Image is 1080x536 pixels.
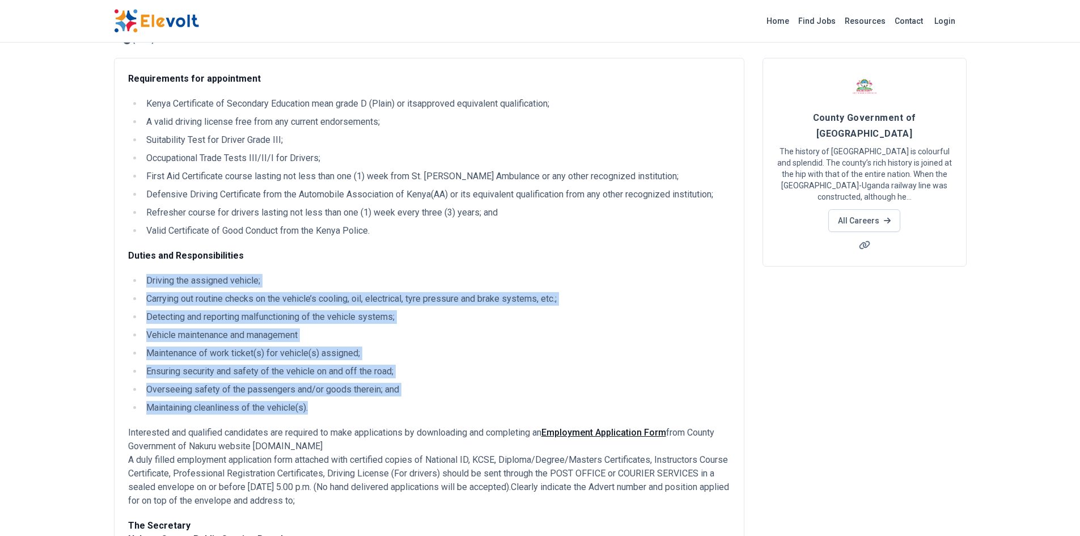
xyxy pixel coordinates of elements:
p: The history of [GEOGRAPHIC_DATA] is colourful and splendid. The county’s rich history is joined a... [777,146,952,202]
li: Overseeing safety of the passengers and/or goods therein; and [143,383,730,396]
a: Home [762,12,794,30]
iframe: Advertisement [763,280,967,439]
strong: Duties and Responsibilities [128,250,244,261]
img: County Government of Nakuru [850,72,879,100]
li: Maintenance of work ticket(s) for vehicle(s) assigned; [143,347,730,360]
a: Contact [890,12,927,30]
strong: Requirements for appointment [128,73,261,84]
li: Kenya Certificate of Secondary Education mean grade D (Plain) or itsapproved equivalent qualifica... [143,97,730,111]
li: Suitability Test for Driver Grade III; [143,133,730,147]
li: Maintaining cleanliness of the vehicle(s). [143,401,730,415]
span: County Government of [GEOGRAPHIC_DATA] [813,112,916,139]
li: Valid Certificate of Good Conduct from the Kenya Police. [143,224,730,238]
a: Login [927,10,962,32]
a: Resources [840,12,890,30]
a: Employment Application Form [541,427,666,438]
li: Detecting and reporting malfunctioning of the vehicle systems; [143,310,730,324]
img: Elevolt [114,9,199,33]
p: - closed [156,37,180,44]
li: A valid driving license free from any current endorsements; [143,115,730,129]
li: Driving the assigned vehicle; [143,274,730,288]
span: [DATE] [133,37,154,44]
iframe: Chat Widget [1023,482,1080,536]
li: Defensive Driving Certificate from the Automobile Association of Kenya(AA) or its equivalent qual... [143,188,730,201]
li: Refresher course for drivers lasting not less than one (1) week every three (3) years; and [143,206,730,220]
li: Carrying out routine checks on the vehicle’s cooling, oil, electrical, tyre pressure and brake sy... [143,292,730,306]
a: Find Jobs [794,12,840,30]
li: Occupational Trade Tests III/II/I for Drivers; [143,151,730,165]
p: Interested and qualified candidates are required to make applications by downloading and completi... [128,426,730,508]
li: First Aid Certificate course lasting not less than one (1) week from St. [PERSON_NAME] Ambulance ... [143,170,730,183]
li: Ensuring security and safety of the vehicle on and off the road; [143,365,730,378]
li: Vehicle maintenance and management [143,328,730,342]
a: All Careers [828,209,900,232]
